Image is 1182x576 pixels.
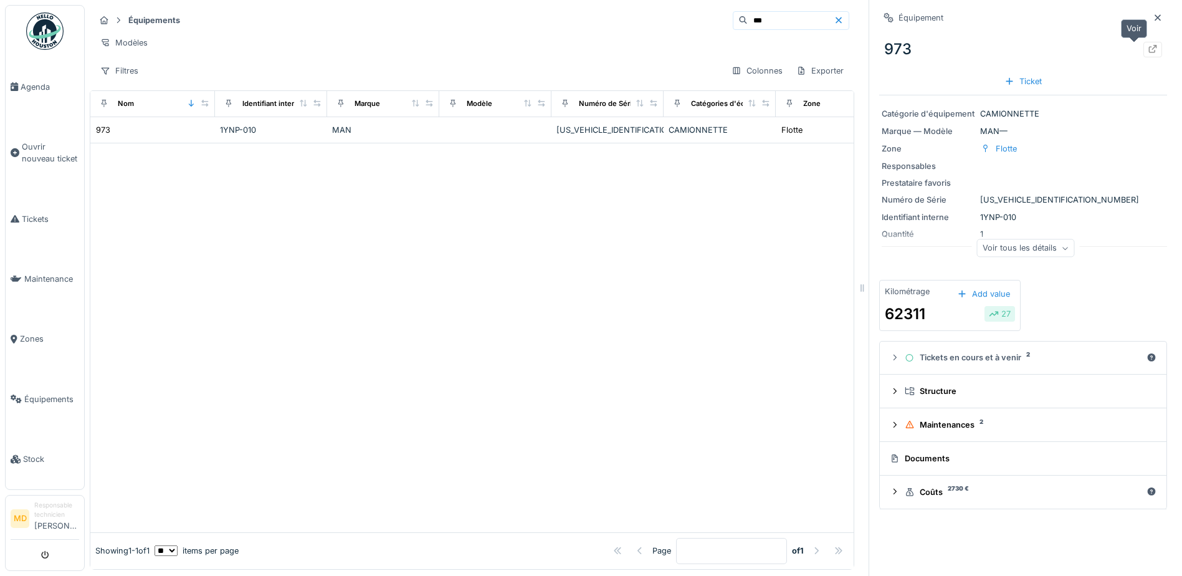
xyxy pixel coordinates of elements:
div: Colonnes [726,62,788,80]
div: [US_VEHICLE_IDENTIFICATION_NUMBER] [882,194,1165,206]
div: Flotte [781,124,803,136]
div: 27 [989,308,1011,320]
summary: Coûts2730 € [885,481,1161,504]
div: Modèles [95,34,153,52]
a: MD Responsable technicien[PERSON_NAME] [11,501,79,540]
div: CAMIONNETTE [669,124,771,136]
img: Badge_color-CXgf-gQk.svg [26,12,64,50]
div: CAMIONNETTE [882,108,1165,120]
div: Nom [118,98,134,109]
li: MD [11,509,29,528]
summary: Structure [885,380,1161,403]
div: Numéro de Série [579,98,636,109]
div: Page [652,545,671,557]
div: Ticket [999,73,1047,90]
div: Identifiant interne [882,211,975,223]
div: Marque [355,98,380,109]
span: Zones [20,333,79,345]
div: 973 [879,33,1167,65]
div: 1 [882,228,1165,240]
div: Quantité [882,228,975,240]
div: Prestataire favoris [882,177,975,189]
div: Modèle [467,98,492,109]
span: Équipements [24,393,79,405]
div: Showing 1 - 1 of 1 [95,545,150,557]
div: Identifiant interne [242,98,303,109]
div: Catégorie d'équipement [882,108,975,120]
div: Marque — Modèle [882,125,975,137]
div: items per page [155,545,239,557]
a: Stock [6,430,84,489]
summary: Maintenances2 [885,413,1161,436]
summary: Tickets en cours et à venir2 [885,347,1161,370]
div: Add value [952,286,1015,302]
div: Numéro de Série [882,194,975,206]
div: Documents [890,453,1151,464]
a: Tickets [6,189,84,249]
div: Équipement [898,12,943,24]
div: Maintenances [905,419,1151,431]
div: Catégories d'équipement [691,98,778,109]
a: Équipements [6,369,84,429]
div: Exporter [791,62,849,80]
a: Maintenance [6,249,84,309]
div: Voir [1121,19,1147,37]
li: [PERSON_NAME] [34,501,79,537]
span: Tickets [22,213,79,225]
div: Voir tous les détails [977,239,1075,257]
div: MAN — [882,125,1165,137]
div: Zone [882,143,975,155]
strong: of 1 [792,545,804,557]
div: 1YNP-010 [220,124,322,136]
div: 1YNP-010 [882,211,1165,223]
div: [US_VEHICLE_IDENTIFICATION_NUMBER] [556,124,659,136]
a: Ouvrir nouveau ticket [6,117,84,189]
span: Stock [23,453,79,465]
div: MAN [332,124,434,136]
summary: Documents [885,447,1161,470]
div: Responsables [882,160,975,172]
a: Zones [6,309,84,369]
a: Agenda [6,57,84,117]
strong: Équipements [123,14,185,26]
div: 62311 [885,303,925,325]
div: Zone [803,98,821,109]
div: Filtres [95,62,144,80]
span: Ouvrir nouveau ticket [22,141,79,165]
span: Maintenance [24,273,79,285]
div: 973 [96,124,110,136]
div: Structure [905,385,1151,397]
span: Agenda [21,81,79,93]
div: Tickets en cours et à venir [905,352,1141,363]
div: Responsable technicien [34,501,79,520]
div: Flotte [996,143,1017,155]
div: Coûts [905,486,1141,498]
div: Kilométrage [885,286,930,297]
